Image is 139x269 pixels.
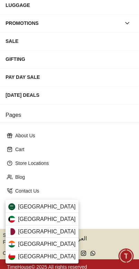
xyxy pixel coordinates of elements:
img: Saudi Arabia [8,203,15,210]
div: Chat Widget [119,249,134,264]
span: [GEOGRAPHIC_DATA] [18,215,76,223]
span: [GEOGRAPHIC_DATA] [18,228,76,236]
img: India [8,241,15,248]
span: [GEOGRAPHIC_DATA] [18,240,76,248]
img: Kuwait [8,216,15,223]
span: [GEOGRAPHIC_DATA] [18,252,76,261]
img: Oman [8,253,15,260]
img: Qatar [8,228,15,235]
span: [GEOGRAPHIC_DATA] [18,203,76,211]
